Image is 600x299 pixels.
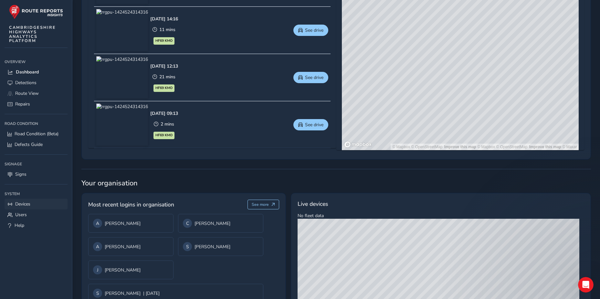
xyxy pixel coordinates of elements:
[159,74,175,80] span: 21 mins
[578,277,594,293] iframe: Intercom live chat
[305,122,323,128] span: See drive
[96,290,99,296] span: S
[293,25,328,36] button: See drive
[88,200,174,209] span: Most recent logins in organisation
[15,201,30,207] span: Devices
[93,265,169,274] div: [PERSON_NAME]
[5,99,68,109] a: Repairs
[96,56,148,98] img: rrgpu-1424524314316
[15,222,24,228] span: Help
[15,141,43,148] span: Defects Guide
[305,27,323,33] span: See drive
[5,220,68,231] a: Help
[9,5,63,19] img: rr logo
[15,101,30,107] span: Repairs
[293,119,328,130] button: See drive
[15,131,58,137] span: Road Condition (Beta)
[15,171,26,177] span: Signs
[16,69,39,75] span: Dashboard
[305,74,323,81] span: See drive
[186,220,189,227] span: C
[5,77,68,88] a: Detections
[96,220,99,227] span: A
[97,267,99,273] span: J
[9,25,56,43] span: CAMBRIDGESHIRE HIGHWAYS ANALYTICS PLATFORM
[155,85,173,91] span: HF69 KMO
[155,133,173,138] span: HF69 KMO
[96,244,99,250] span: A
[81,178,591,188] span: Your organisation
[96,104,148,146] img: rrgpu-1424524314316
[15,80,37,86] span: Detections
[150,16,178,22] div: [DATE] 14:16
[252,202,269,207] span: See more
[293,72,328,83] button: See drive
[143,290,160,296] span: | [DATE]
[150,63,178,69] div: [DATE] 12:13
[247,200,279,209] button: See more
[5,139,68,150] a: Defects Guide
[93,242,169,251] div: [PERSON_NAME]
[5,199,68,209] a: Devices
[183,219,258,228] div: [PERSON_NAME]
[150,110,178,116] div: [DATE] 09:13
[5,57,68,67] div: Overview
[5,169,68,180] a: Signs
[155,38,173,43] span: HF69 KMO
[161,121,174,127] span: 2 mins
[5,67,68,77] a: Dashboard
[298,200,328,208] span: Live devices
[93,289,160,298] div: [PERSON_NAME]
[96,9,148,51] img: rrgpu-1424524314316
[93,219,169,228] div: [PERSON_NAME]
[15,90,39,96] span: Route View
[5,119,68,128] div: Road Condition
[5,88,68,99] a: Route View
[5,209,68,220] a: Users
[15,212,27,218] span: Users
[5,128,68,139] a: Road Condition (Beta)
[183,242,258,251] div: [PERSON_NAME]
[5,159,68,169] div: Signage
[159,27,175,33] span: 11 mins
[186,244,189,250] span: S
[5,189,68,199] div: System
